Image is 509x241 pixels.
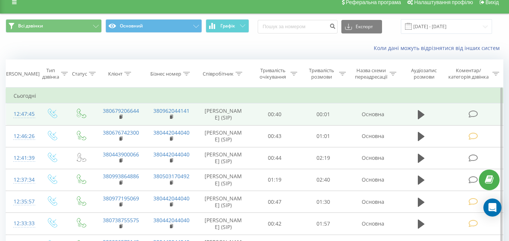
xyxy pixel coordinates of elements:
[14,173,29,187] div: 12:37:34
[299,103,348,125] td: 00:01
[6,88,503,103] td: Сьогодні
[196,213,251,235] td: [PERSON_NAME] (SIP)
[196,169,251,191] td: [PERSON_NAME] (SIP)
[196,147,251,169] td: [PERSON_NAME] (SIP)
[6,19,102,33] button: Всі дзвінки
[196,125,251,147] td: [PERSON_NAME] (SIP)
[103,195,139,202] a: 380977195069
[206,19,249,33] button: Графік
[14,216,29,231] div: 12:33:33
[405,67,443,80] div: Аудіозапис розмови
[348,169,398,191] td: Основна
[348,191,398,213] td: Основна
[299,213,348,235] td: 01:57
[42,67,59,80] div: Тип дзвінка
[150,71,181,77] div: Бізнес номер
[105,19,202,33] button: Основний
[299,191,348,213] td: 01:30
[203,71,234,77] div: Співробітник
[483,199,501,217] div: Open Intercom Messenger
[251,169,299,191] td: 01:19
[14,129,29,144] div: 12:46:26
[348,147,398,169] td: Основна
[299,125,348,147] td: 01:01
[220,23,235,29] span: Графік
[153,129,190,136] a: 380442044040
[251,125,299,147] td: 00:43
[18,23,43,29] span: Всі дзвінки
[153,195,190,202] a: 380442044040
[348,103,398,125] td: Основна
[258,20,338,33] input: Пошук за номером
[196,191,251,213] td: [PERSON_NAME] (SIP)
[341,20,382,33] button: Експорт
[348,213,398,235] td: Основна
[299,169,348,191] td: 02:40
[103,217,139,224] a: 380738755575
[153,151,190,158] a: 380442044040
[374,44,503,52] a: Коли дані можуть відрізнятися вiд інших систем
[257,67,289,80] div: Тривалість очікування
[306,67,337,80] div: Тривалість розмови
[103,107,139,114] a: 380679206644
[2,71,40,77] div: [PERSON_NAME]
[103,151,139,158] a: 380443900066
[446,67,491,80] div: Коментар/категорія дзвінка
[251,103,299,125] td: 00:40
[108,71,122,77] div: Клієнт
[103,129,139,136] a: 380676742300
[251,147,299,169] td: 00:44
[196,103,251,125] td: [PERSON_NAME] (SIP)
[299,147,348,169] td: 02:19
[14,194,29,209] div: 12:35:57
[14,107,29,121] div: 12:47:45
[153,107,190,114] a: 380962044141
[72,71,87,77] div: Статус
[251,213,299,235] td: 00:42
[355,67,388,80] div: Назва схеми переадресації
[153,217,190,224] a: 380442044040
[14,151,29,165] div: 12:41:39
[251,191,299,213] td: 00:47
[103,173,139,180] a: 380993864886
[153,173,190,180] a: 380503170492
[348,125,398,147] td: Основна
